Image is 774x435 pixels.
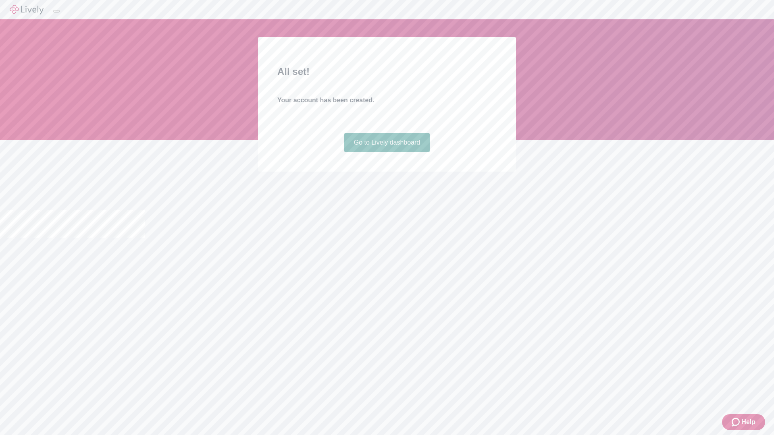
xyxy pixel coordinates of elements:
[53,10,60,12] button: Log out
[277,95,497,105] h4: Your account has been created.
[741,417,755,427] span: Help
[10,5,44,14] img: Lively
[277,64,497,79] h2: All set!
[722,414,765,430] button: Zendesk support iconHelp
[344,133,430,152] a: Go to Lively dashboard
[732,417,741,427] svg: Zendesk support icon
